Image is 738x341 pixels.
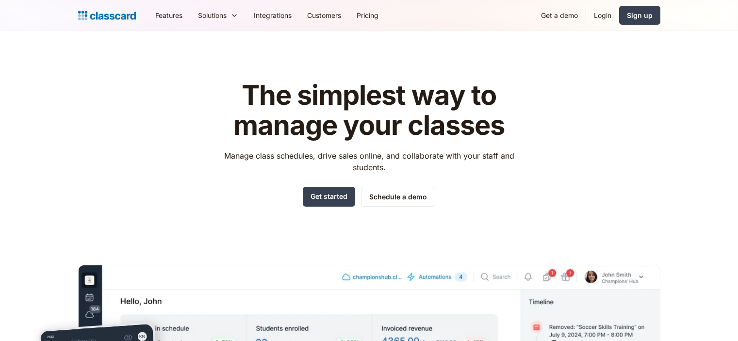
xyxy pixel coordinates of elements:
[190,4,246,26] div: Solutions
[148,4,190,26] a: Features
[361,187,435,207] a: Schedule a demo
[198,10,227,20] div: Solutions
[246,4,299,26] a: Integrations
[78,9,136,22] a: home
[303,187,355,207] a: Get started
[349,4,386,26] a: Pricing
[215,150,523,173] p: Manage class schedules, drive sales online, and collaborate with your staff and students.
[586,4,619,26] a: Login
[215,81,523,140] h1: The simplest way to manage your classes
[627,10,653,20] div: Sign up
[619,6,660,25] a: Sign up
[533,4,586,26] a: Get a demo
[299,4,349,26] a: Customers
